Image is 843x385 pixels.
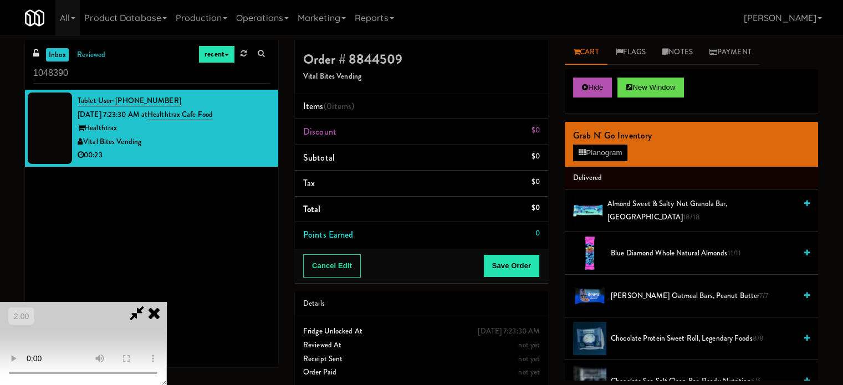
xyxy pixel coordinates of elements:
[532,201,540,215] div: $0
[532,150,540,163] div: $0
[606,289,810,303] div: [PERSON_NAME] Oatmeal Bars, Peanut Butter7/7
[46,48,69,62] a: inbox
[611,332,796,346] span: Chocolate Protein Sweet Roll, Legendary Foods
[759,290,768,301] span: 7/7
[78,135,270,149] div: Vital Bites Vending
[565,167,818,190] li: Delivered
[78,148,270,162] div: 00:23
[25,90,278,167] li: Tablet User· [PHONE_NUMBER][DATE] 7:23:30 AM atHealthtrax Cafe FoodHealthtraxVital Bites Vending0...
[607,197,796,224] span: Almond Sweet & Salty Nut Granola Bar, [GEOGRAPHIC_DATA]
[303,366,540,379] div: Order Paid
[303,151,335,164] span: Subtotal
[532,124,540,137] div: $0
[303,325,540,338] div: Fridge Unlocked At
[611,247,796,260] span: Blue Diamond Whole Natural Almonds
[573,127,810,144] div: Grab N' Go Inventory
[654,40,701,65] a: Notes
[303,203,321,215] span: Total
[74,48,109,62] a: reviewed
[303,73,540,81] h5: Vital Bites Vending
[78,109,147,120] span: [DATE] 7:23:30 AM at
[565,40,607,65] a: Cart
[483,254,540,278] button: Save Order
[25,8,44,28] img: Micromart
[478,325,540,338] div: [DATE] 7:23:30 AM
[303,352,540,366] div: Receipt Sent
[606,247,810,260] div: Blue Diamond Whole Natural Almonds11/11
[147,109,213,120] a: Healthtrax Cafe Food
[33,63,270,84] input: Search vision orders
[303,228,353,241] span: Points Earned
[518,367,540,377] span: not yet
[518,340,540,350] span: not yet
[324,100,355,112] span: (0 )
[607,40,655,65] a: Flags
[78,121,270,135] div: Healthtrax
[303,338,540,352] div: Reviewed At
[535,227,540,240] div: 0
[683,212,700,222] span: 18/18
[198,45,235,63] a: recent
[617,78,684,97] button: New Window
[303,297,540,311] div: Details
[753,333,764,343] span: 8/8
[611,289,796,303] span: [PERSON_NAME] Oatmeal Bars, Peanut Butter
[303,254,361,278] button: Cancel Edit
[606,332,810,346] div: Chocolate Protein Sweet Roll, Legendary Foods8/8
[701,40,760,65] a: Payment
[573,145,627,161] button: Planogram
[727,248,741,258] span: 11/11
[303,100,354,112] span: Items
[602,197,810,224] div: Almond Sweet & Salty Nut Granola Bar, [GEOGRAPHIC_DATA]18/18
[532,175,540,189] div: $0
[573,78,612,97] button: Hide
[332,100,352,112] ng-pluralize: items
[78,95,181,106] a: Tablet User· [PHONE_NUMBER]
[303,52,540,66] h4: Order # 8844509
[112,95,181,106] span: · [PHONE_NUMBER]
[303,125,336,138] span: Discount
[303,177,315,189] span: Tax
[518,353,540,364] span: not yet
